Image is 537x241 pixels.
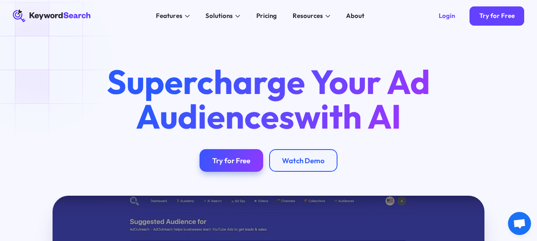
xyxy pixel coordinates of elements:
div: Features [156,11,182,21]
a: About [341,9,369,22]
div: Try for Free [479,12,515,20]
div: Watch Demo [282,156,325,165]
h1: Supercharge Your Ad Audiences [93,64,445,133]
a: Login [429,6,465,26]
a: Open chat [508,212,531,235]
a: Try for Free [470,6,524,26]
div: Pricing [256,11,277,21]
a: Try for Free [200,149,263,171]
a: Pricing [251,9,281,22]
div: Solutions [205,11,233,21]
span: with AI [294,95,401,137]
div: Login [439,12,455,20]
div: Try for Free [212,156,250,165]
div: Resources [293,11,323,21]
div: About [346,11,364,21]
